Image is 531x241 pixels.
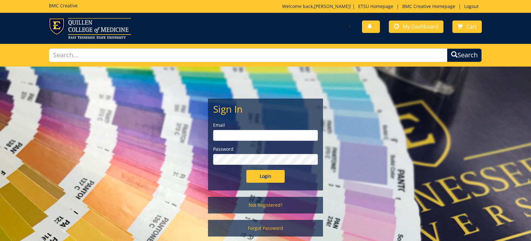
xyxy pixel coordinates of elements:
[282,3,482,10] p: Welcome back, ! | | |
[461,3,482,9] a: Logout
[447,48,482,62] button: Search
[213,146,318,152] label: Password
[389,20,443,33] a: My Dashboard
[49,18,131,39] img: ETSU logo
[466,23,477,30] span: Cart
[403,23,438,30] span: My Dashboard
[355,3,396,9] a: ETSU Homepage
[49,48,447,62] input: Search...
[246,170,285,183] input: Login
[452,20,482,33] a: Cart
[208,220,323,237] a: Forgot Password
[314,3,350,9] a: [PERSON_NAME]
[208,197,323,213] a: Not Registered?
[213,104,318,114] h2: Sign In
[399,3,458,9] a: BMC Creative Homepage
[49,3,78,8] h5: BMC Creative
[213,122,318,128] label: Email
